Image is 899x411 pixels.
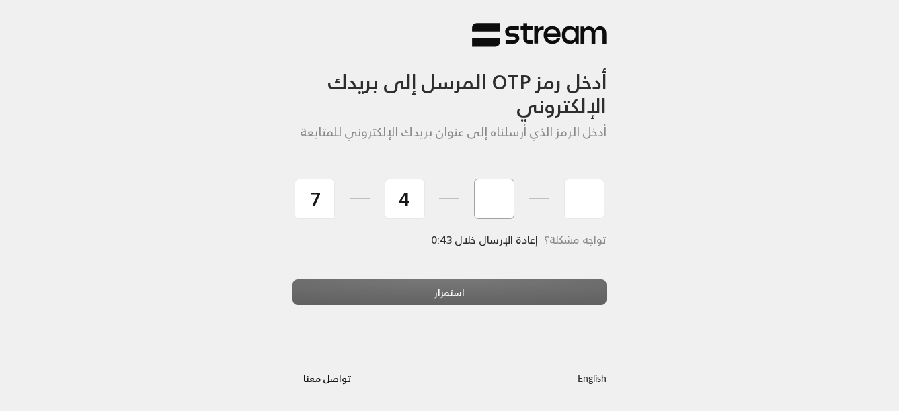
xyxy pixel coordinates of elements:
button: تواصل معنا [292,366,363,391]
span: تواجه مشكلة؟ [544,230,607,249]
h3: أدخل رمز OTP المرسل إلى بريدك الإلكتروني [292,48,607,118]
a: English [578,366,607,391]
span: إعادة الإرسال خلال 0:43 [432,230,538,249]
img: Stream Logo [472,22,607,48]
a: تواصل معنا [292,370,363,387]
h5: أدخل الرمز الذي أرسلناه إلى عنوان بريدك الإلكتروني للمتابعة [292,125,607,140]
